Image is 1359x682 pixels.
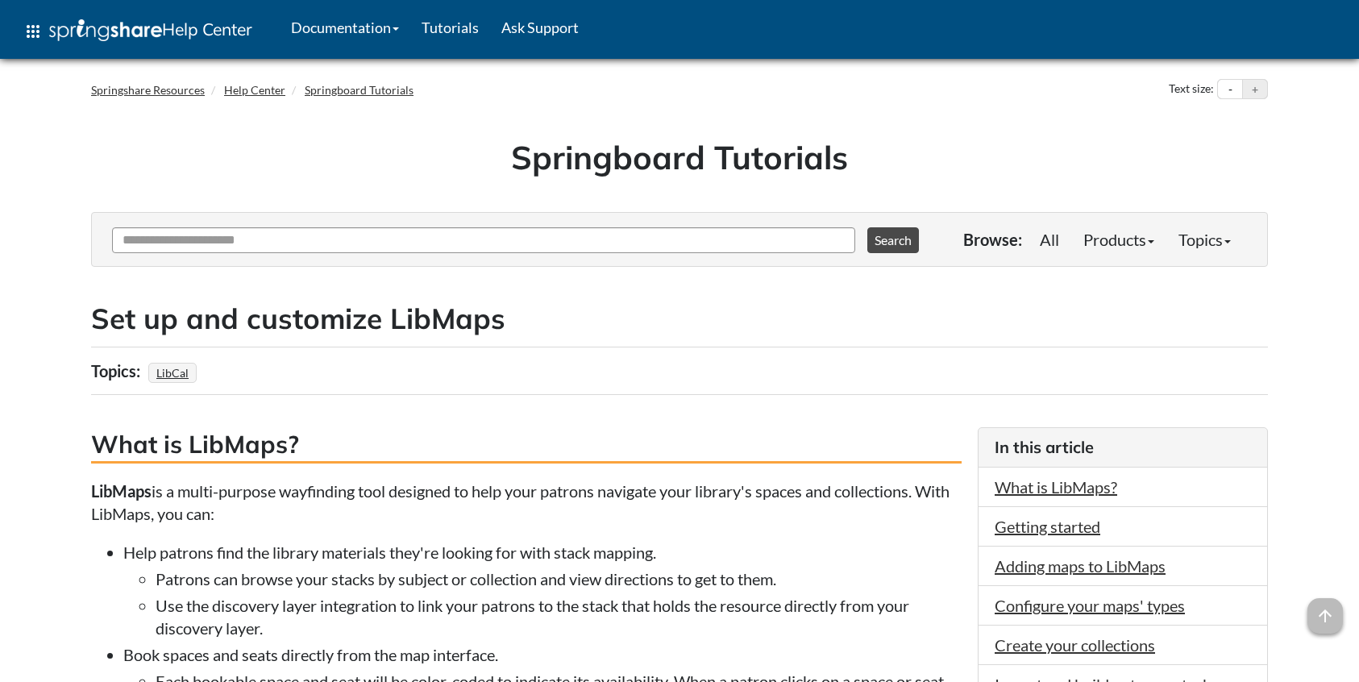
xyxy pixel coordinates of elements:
p: Browse: [963,228,1022,251]
a: Products [1071,223,1166,256]
a: Documentation [280,7,410,48]
a: Springboard Tutorials [305,83,414,97]
a: arrow_upward [1307,600,1343,619]
a: Tutorials [410,7,490,48]
button: Increase text size [1243,80,1267,99]
a: Getting started [995,517,1100,536]
a: Springshare Resources [91,83,205,97]
a: Create your collections [995,635,1155,655]
h3: In this article [995,436,1251,459]
div: Topics: [91,356,144,386]
li: Use the discovery layer integration to link your patrons to the stack that holds the resource dir... [156,594,962,639]
a: Help Center [224,83,285,97]
button: Search [867,227,919,253]
h2: Set up and customize LibMaps [91,299,1268,339]
a: apps Help Center [12,7,264,56]
a: What is LibMaps? [995,477,1117,497]
a: Adding maps to LibMaps [995,556,1166,576]
p: ​​​​​​is a multi-purpose wayfinding tool designed to help your patrons navigate your library's sp... [91,480,962,525]
span: apps [23,22,43,41]
strong: LibMaps [91,481,152,501]
a: Ask Support [490,7,590,48]
span: Help Center [162,19,252,40]
div: Text size: [1166,79,1217,100]
h3: What is LibMaps? [91,427,962,464]
h1: Springboard Tutorials [103,135,1256,180]
li: Help patrons find the library materials they're looking for with stack mapping. [123,541,962,639]
img: Springshare [49,19,162,41]
a: Topics [1166,223,1243,256]
a: LibCal [154,361,191,385]
a: All [1028,223,1071,256]
button: Decrease text size [1218,80,1242,99]
li: Patrons can browse your stacks by subject or collection and view directions to get to them. [156,568,962,590]
span: arrow_upward [1307,598,1343,634]
a: Configure your maps' types [995,596,1185,615]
